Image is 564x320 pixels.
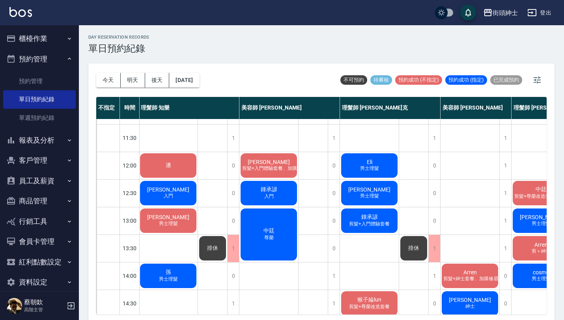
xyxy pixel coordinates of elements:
[530,248,552,255] span: 剪＋紳士
[428,262,440,290] div: 1
[534,186,548,193] span: 中廷
[499,152,511,179] div: 1
[3,49,76,69] button: 預約管理
[239,165,316,172] span: 剪髮+入門體驗套餐、加購修眉修容
[3,191,76,211] button: 商品管理
[499,235,511,262] div: 1
[428,125,440,152] div: 1
[493,8,518,18] div: 街頭紳士
[169,73,199,87] button: [DATE]
[3,72,76,90] a: 預約管理
[370,76,392,84] span: 待審核
[499,125,511,152] div: 1
[88,35,149,40] h2: day Reservation records
[340,76,367,84] span: 不可預約
[3,171,76,191] button: 員工及薪資
[205,245,220,252] span: 排休
[3,109,76,127] a: 單週預約紀錄
[227,180,239,207] div: 0
[120,124,140,152] div: 11:30
[262,227,276,234] span: 中廷
[360,214,379,221] span: 鍾承諺
[499,262,511,290] div: 0
[24,298,64,306] h5: 蔡朝欽
[120,262,140,290] div: 14:00
[499,180,511,207] div: 1
[139,97,239,119] div: 理髮師 知樂
[347,186,392,193] span: [PERSON_NAME]
[227,262,239,290] div: 0
[120,290,140,317] div: 14:30
[6,298,22,314] img: Person
[395,76,442,84] span: 預約成功 (不指定)
[428,290,440,317] div: 0
[164,162,173,169] span: 潘
[3,231,76,252] button: 會員卡管理
[441,97,512,119] div: 美容師 [PERSON_NAME]
[447,297,493,303] span: [PERSON_NAME]
[227,290,239,317] div: 1
[347,303,391,310] span: 剪髮+尊榮改造套餐
[9,7,32,17] img: Logo
[121,73,145,87] button: 明天
[531,269,551,275] span: cosmo
[120,152,140,179] div: 12:00
[3,130,76,151] button: 報表及分析
[407,245,421,252] span: 排休
[3,28,76,49] button: 櫃檯作業
[460,5,476,20] button: save
[227,125,239,152] div: 1
[263,234,275,241] span: 尊榮
[462,269,478,275] span: Arren
[3,90,76,108] a: 單日預約紀錄
[533,242,549,248] span: Arren
[356,296,383,303] span: 猴子綸lun
[499,290,511,317] div: 0
[120,207,140,234] div: 13:00
[428,180,440,207] div: 0
[146,214,191,220] span: [PERSON_NAME]
[157,276,179,283] span: 男士理髮
[499,207,511,234] div: 1
[328,207,340,234] div: 0
[24,306,64,313] p: 高階主管
[328,125,340,152] div: 1
[530,220,552,227] span: 男士理髮
[530,275,552,282] span: 男士理髮
[428,207,440,234] div: 0
[490,76,522,84] span: 已完成預約
[120,234,140,262] div: 13:30
[3,150,76,171] button: 客戶管理
[120,97,140,119] div: 時間
[518,214,564,220] span: [PERSON_NAME]
[145,73,170,87] button: 後天
[164,269,173,276] span: 孫
[428,152,440,179] div: 0
[340,97,441,119] div: 理髮師 [PERSON_NAME]克
[162,193,175,199] span: 入門
[328,152,340,179] div: 0
[227,152,239,179] div: 0
[246,159,291,165] span: [PERSON_NAME]
[3,272,76,292] button: 資料設定
[227,235,239,262] div: 1
[464,303,476,310] span: 紳士
[3,211,76,232] button: 行銷工具
[227,207,239,234] div: 0
[263,193,275,200] span: 入門
[239,97,340,119] div: 美容師 [PERSON_NAME]
[524,6,555,20] button: 登出
[328,262,340,290] div: 1
[88,43,149,54] h3: 單日預約紀錄
[328,290,340,317] div: 1
[3,252,76,272] button: 紅利點數設定
[328,180,340,207] div: 0
[480,5,521,21] button: 街頭紳士
[259,186,279,193] span: 鍾承諺
[359,165,381,172] span: 男士理髮
[428,235,440,262] div: 1
[359,193,381,199] span: 男士理髮
[365,159,374,165] span: Eli
[120,179,140,207] div: 12:30
[96,97,120,119] div: 不指定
